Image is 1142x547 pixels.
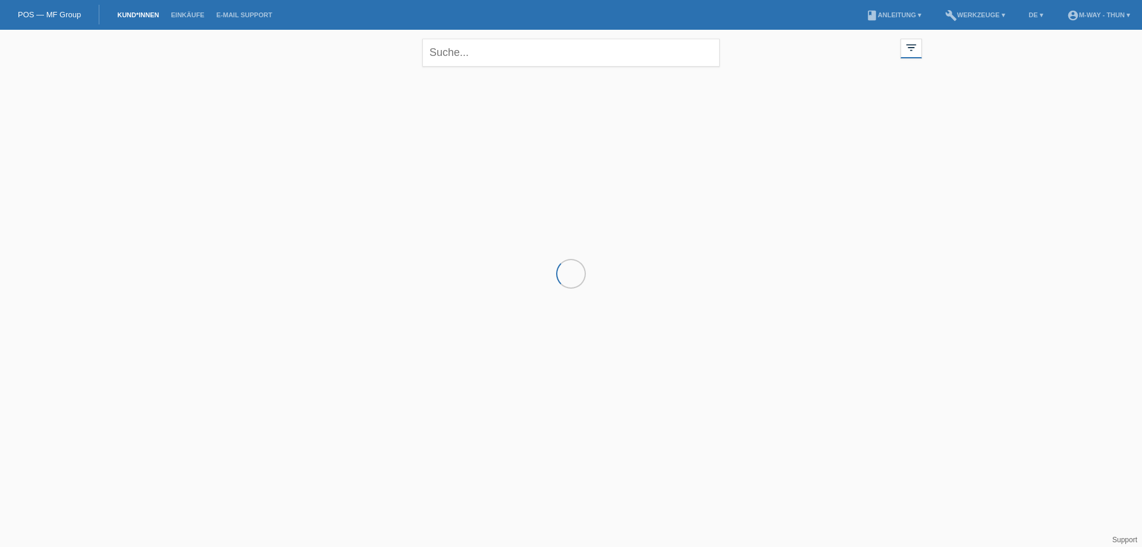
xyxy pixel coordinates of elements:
input: Suche... [422,39,720,67]
i: build [945,10,957,21]
i: book [866,10,878,21]
a: DE ▾ [1023,11,1049,18]
a: account_circlem-way - Thun ▾ [1061,11,1136,18]
a: buildWerkzeuge ▾ [939,11,1011,18]
a: POS — MF Group [18,10,81,19]
a: Support [1112,536,1137,544]
i: account_circle [1067,10,1079,21]
a: bookAnleitung ▾ [860,11,927,18]
i: filter_list [905,41,918,54]
a: Einkäufe [165,11,210,18]
a: E-Mail Support [211,11,278,18]
a: Kund*innen [111,11,165,18]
